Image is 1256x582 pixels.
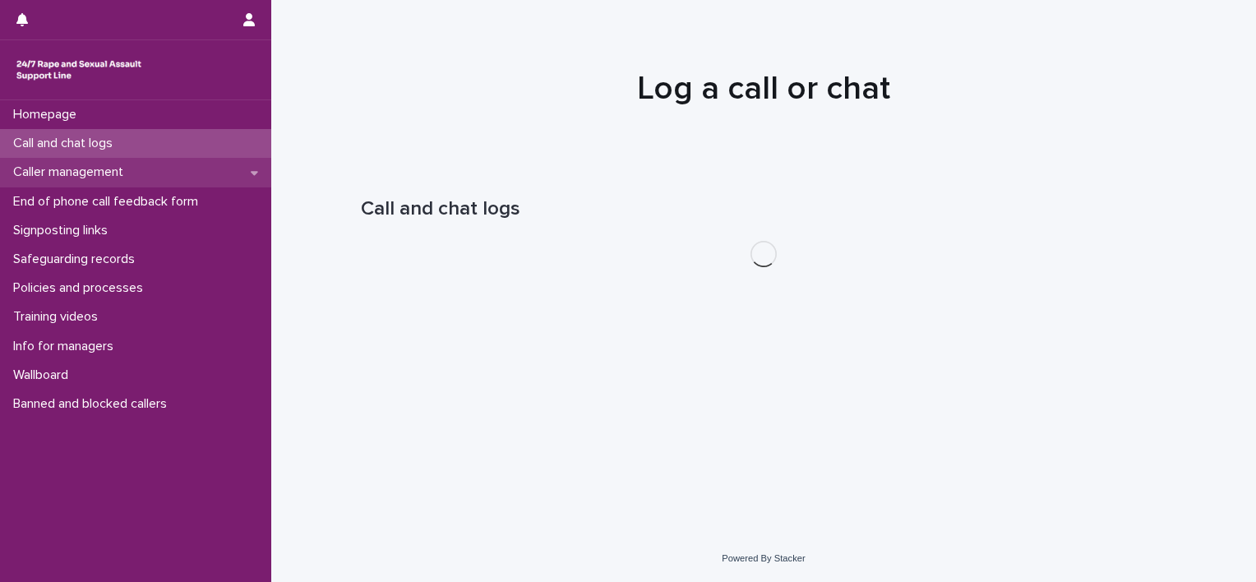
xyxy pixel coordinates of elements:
p: Homepage [7,107,90,122]
p: Caller management [7,164,136,180]
img: rhQMoQhaT3yELyF149Cw [13,53,145,86]
h1: Call and chat logs [361,197,1166,221]
p: Signposting links [7,223,121,238]
h1: Log a call or chat [361,69,1166,109]
p: Policies and processes [7,280,156,296]
p: Banned and blocked callers [7,396,180,412]
p: Wallboard [7,367,81,383]
p: End of phone call feedback form [7,194,211,210]
p: Training videos [7,309,111,325]
a: Powered By Stacker [722,553,805,563]
p: Call and chat logs [7,136,126,151]
p: Info for managers [7,339,127,354]
p: Safeguarding records [7,252,148,267]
